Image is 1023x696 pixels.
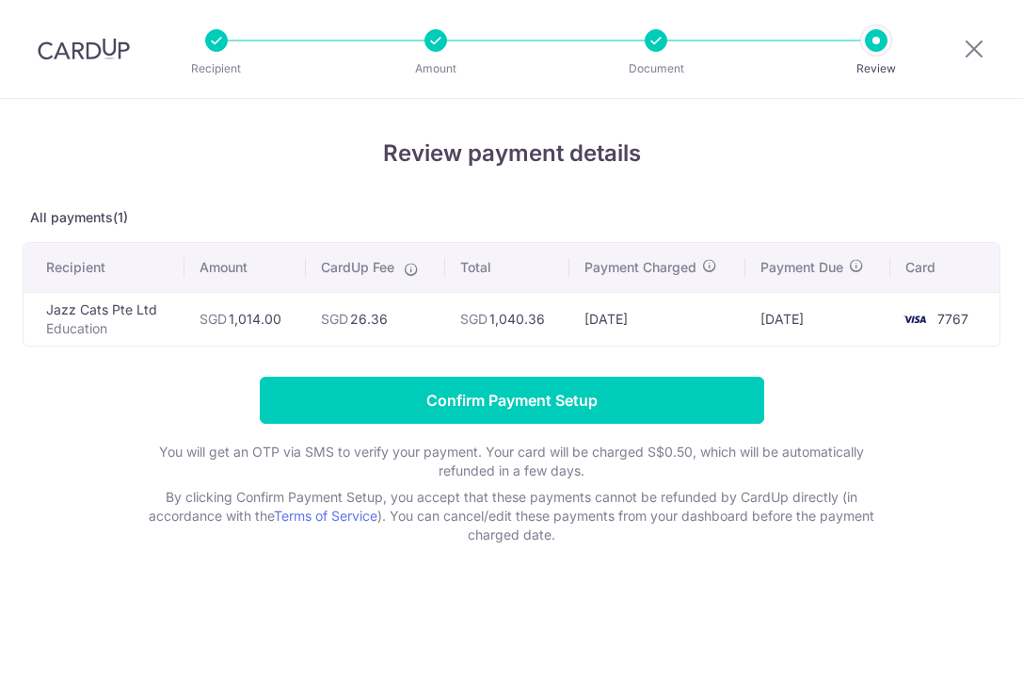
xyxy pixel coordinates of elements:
[147,59,286,78] p: Recipient
[274,508,377,524] a: Terms of Service
[136,488,888,544] p: By clicking Confirm Payment Setup, you accept that these payments cannot be refunded by CardUp di...
[184,243,306,292] th: Amount
[890,243,999,292] th: Card
[136,443,888,480] p: You will get an OTP via SMS to verify your payment. Your card will be charged S$0.50, which will ...
[445,292,569,346] td: 1,040.36
[321,258,394,277] span: CardUp Fee
[184,292,306,346] td: 1,014.00
[260,377,764,424] input: Confirm Payment Setup
[586,59,726,78] p: Document
[807,59,946,78] p: Review
[23,137,1000,170] h4: Review payment details
[445,243,569,292] th: Total
[23,208,1000,227] p: All payments(1)
[24,243,184,292] th: Recipient
[937,311,968,327] span: 7767
[460,311,488,327] span: SGD
[200,311,227,327] span: SGD
[321,311,348,327] span: SGD
[24,292,184,346] td: Jazz Cats Pte Ltd
[584,258,696,277] span: Payment Charged
[896,308,934,331] img: <span class="translation_missing" title="translation missing: en.account_steps.new_confirm_form.b...
[38,38,130,60] img: CardUp
[569,292,745,346] td: [DATE]
[760,258,843,277] span: Payment Due
[306,292,444,346] td: 26.36
[46,319,169,338] p: Education
[745,292,890,346] td: [DATE]
[366,59,505,78] p: Amount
